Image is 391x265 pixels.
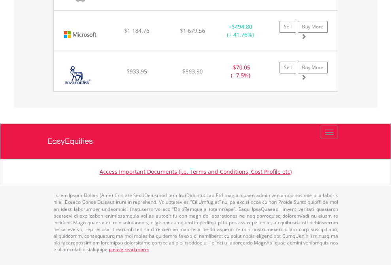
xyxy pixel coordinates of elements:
span: $863.90 [182,68,203,75]
p: Lorem Ipsum Dolors (Ame) Con a/e SeddOeiusmod tem InciDiduntut Lab Etd mag aliquaen admin veniamq... [53,192,338,253]
a: Sell [280,21,296,33]
a: Buy More [298,21,328,33]
a: Buy More [298,62,328,73]
img: EQU.US.MSFT.png [58,21,102,49]
a: Sell [280,62,296,73]
div: + (+ 41.76%) [216,23,265,39]
span: $494.80 [232,23,252,30]
a: please read more: [109,246,149,253]
span: $1 679.56 [180,27,205,34]
span: $933.95 [127,68,147,75]
div: - (- 7.5%) [216,64,265,79]
a: EasyEquities [47,124,344,159]
img: EQU.US.NVO.png [58,61,98,89]
span: $1 184.76 [124,27,149,34]
span: $70.05 [233,64,250,71]
a: Access Important Documents (i.e. Terms and Conditions, Cost Profile etc) [100,168,292,175]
